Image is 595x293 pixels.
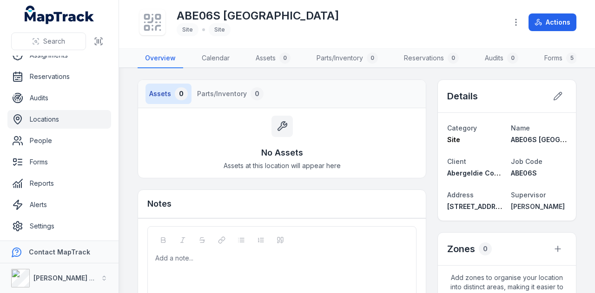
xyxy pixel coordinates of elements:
a: Reports [7,174,111,193]
span: Client [447,157,466,165]
strong: [PERSON_NAME] Group [33,274,110,282]
span: Name [511,124,530,132]
div: 0 [251,87,264,100]
strong: Contact MapTrack [29,248,90,256]
h1: ABE06S [GEOGRAPHIC_DATA] [177,8,339,23]
div: 0 [279,52,291,64]
span: Site [447,136,460,143]
div: 0 [175,87,188,100]
span: Search [43,37,65,46]
a: Forms5 [537,49,585,68]
span: Site [182,26,193,33]
h2: Zones [447,242,475,255]
span: Job Code [511,157,542,165]
button: Parts/Inventory0 [193,84,267,104]
span: Category [447,124,477,132]
button: Assets0 [145,84,192,104]
a: Assets0 [248,49,298,68]
a: People [7,131,111,150]
a: Calendar [194,49,237,68]
div: 0 [448,52,459,64]
a: Overview [138,49,183,68]
span: Address [447,191,474,199]
div: 0 [479,242,492,255]
button: Search [11,33,86,50]
span: Assets at this location will appear here [224,161,341,170]
a: MapTrack [25,6,94,24]
a: Audits [7,89,111,107]
a: Settings [7,217,111,235]
div: Site [209,23,231,36]
a: Locations [7,110,111,129]
span: Abergeldie Complex Infrastructure [447,169,562,177]
button: Actions [529,13,576,31]
h2: Details [447,90,478,103]
div: 5 [566,52,577,64]
a: Reservations [7,67,111,86]
div: 0 [367,52,378,64]
h3: Notes [147,197,172,210]
a: Reservations0 [397,49,466,68]
a: Forms [7,153,111,171]
span: ABE06S [511,169,537,177]
span: [STREET_ADDRESS] [447,202,511,210]
a: Alerts [7,195,111,214]
a: Audits0 [477,49,526,68]
div: 0 [507,52,518,64]
a: [PERSON_NAME] [511,202,567,211]
h3: No Assets [261,146,303,159]
span: Supervisor [511,191,546,199]
a: Parts/Inventory0 [309,49,385,68]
